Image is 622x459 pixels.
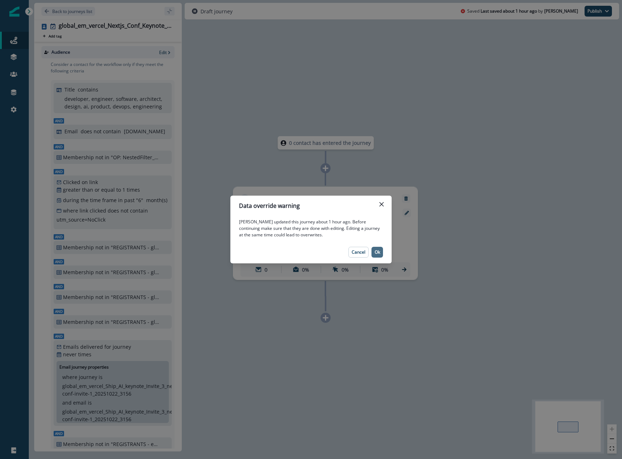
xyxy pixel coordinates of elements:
[352,250,365,255] p: Cancel
[375,250,380,255] p: Ok
[376,199,387,210] button: Close
[348,247,369,258] button: Cancel
[371,247,383,258] button: Ok
[239,219,383,238] p: [PERSON_NAME] updated this journey about 1 hour ago. Before continuing make sure that they are do...
[239,201,300,210] p: Data override warning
